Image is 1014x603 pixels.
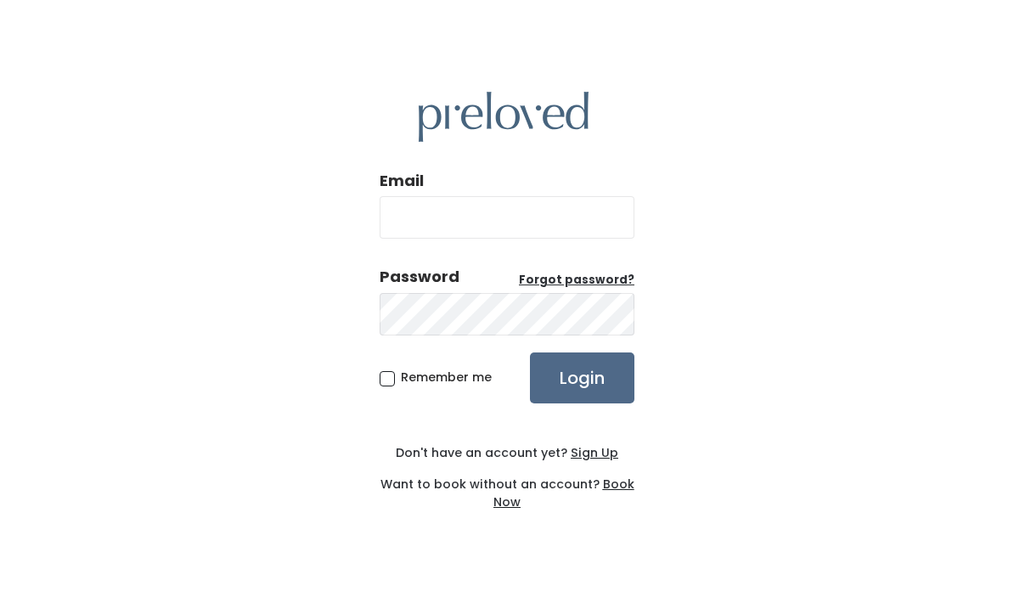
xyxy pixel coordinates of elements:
[571,444,618,461] u: Sign Up
[380,444,634,462] div: Don't have an account yet?
[380,170,424,192] label: Email
[380,266,459,288] div: Password
[519,272,634,289] a: Forgot password?
[519,272,634,288] u: Forgot password?
[530,352,634,403] input: Login
[567,444,618,461] a: Sign Up
[380,462,634,511] div: Want to book without an account?
[401,369,492,386] span: Remember me
[419,92,589,142] img: preloved logo
[493,476,634,510] a: Book Now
